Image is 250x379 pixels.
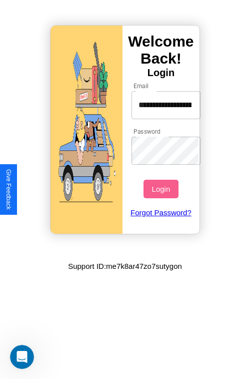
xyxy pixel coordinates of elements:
label: Email [133,82,149,90]
p: Support ID: me7k8ar47zo7sutygon [68,259,182,273]
div: Give Feedback [5,169,12,210]
h4: Login [122,67,199,79]
img: gif [50,26,122,234]
h3: Welcome Back! [122,33,199,67]
iframe: Intercom live chat [10,345,34,369]
button: Login [143,180,178,198]
a: Forgot Password? [126,198,196,227]
label: Password [133,127,160,136]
